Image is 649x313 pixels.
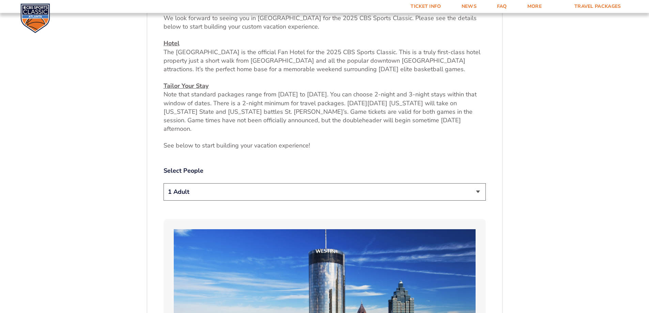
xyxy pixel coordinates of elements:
[164,14,486,31] p: We look forward to seeing you in [GEOGRAPHIC_DATA] for the 2025 CBS Sports Classic. Please see th...
[164,167,486,175] label: Select People
[164,141,486,150] p: See below to start building your vacation experience!
[164,82,208,90] u: Tailor Your Stay
[164,39,486,74] p: The [GEOGRAPHIC_DATA] is the official Fan Hotel for the 2025 CBS Sports Classic. This is a truly ...
[164,82,486,133] p: Note that standard packages range from [DATE] to [DATE]. You can choose 2-night and 3-night stays...
[20,3,50,33] img: CBS Sports Classic
[164,39,180,47] u: Hotel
